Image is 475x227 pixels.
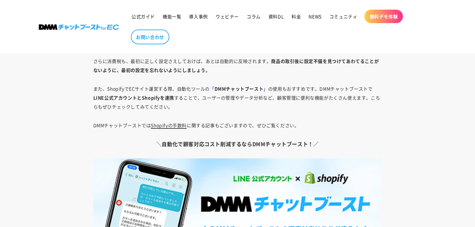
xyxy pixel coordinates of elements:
[151,122,187,128] a: Shopifyの手数料
[292,13,301,19] span: 料金
[364,10,403,23] a: 無料デモ体験
[212,10,243,23] a: ウェビナー
[210,85,215,92] span: 「
[288,10,305,23] a: 料金
[136,34,164,40] span: お問い合わせ
[329,13,358,19] span: コミュニティ
[243,10,265,23] a: コラム
[93,121,382,130] p: DMMチャットブーストでは に関する記事もございますので、ぜひご覧ください。
[268,13,284,19] span: 資料DL
[157,140,319,148] b: ＼自動化で顧客対応コスト削減するならDMMチャットブースト！／
[159,10,185,23] a: 機能一覧
[93,57,382,74] p: さらに消費税も、最初に正しく設定さえしておけば、あとは自動的に反映されます。
[215,85,264,92] strong: DMMチャットブースト
[247,13,261,19] span: コラム
[128,10,159,23] a: 公式ガイド
[309,13,321,19] span: NEWS
[369,13,398,19] span: 無料デモ体験
[131,30,169,44] a: お問い合わせ
[326,10,361,23] a: コミュニティ
[216,13,239,19] span: ウェビナー
[265,10,288,23] a: 資料DL
[305,10,325,23] a: NEWS
[189,13,208,19] span: 導入事例
[93,94,174,101] strong: LINE公式アカウントとShopifyを連携
[263,85,268,92] span: 」
[163,13,181,19] span: 機能一覧
[185,10,211,23] a: 導入事例
[39,24,119,30] img: 株式会社DMM Boost
[131,13,155,19] span: 公式ガイド
[93,84,382,111] p: また、ShopifyでECサイト運営する際、自動化ツールの の使用もおすすめです。DMMチャットブーストで することで、ユーザーの管理やデータ分析など、顧客管理に便利な機能がたくさん使えます。こ...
